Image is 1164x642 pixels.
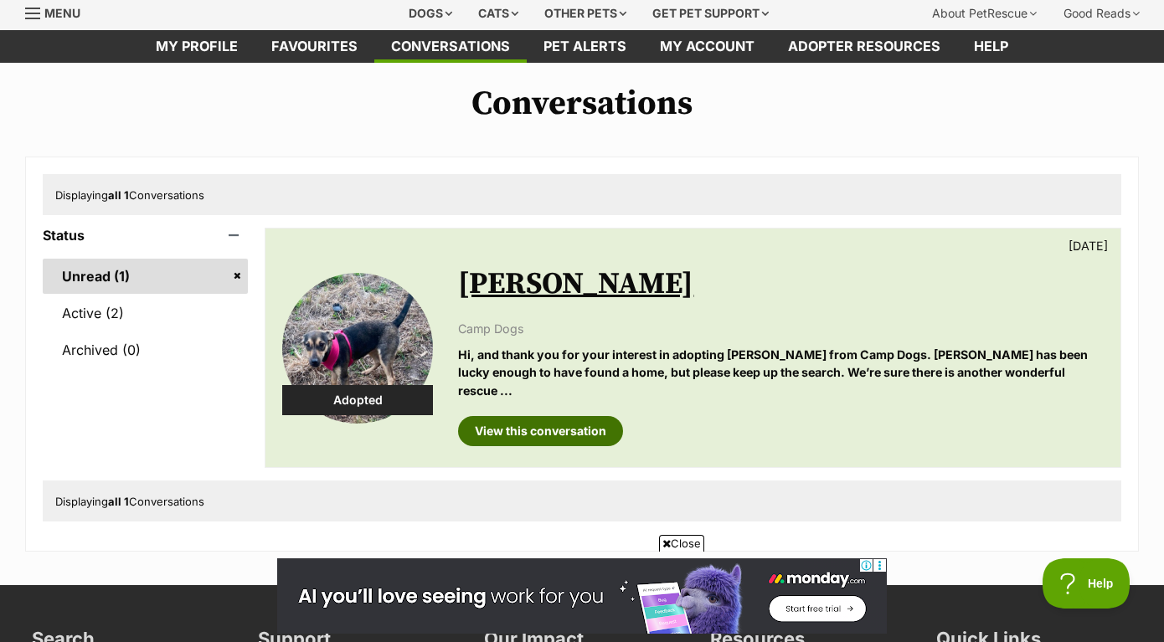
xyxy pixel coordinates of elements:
[44,6,80,20] span: Menu
[43,332,248,367] a: Archived (0)
[458,346,1104,399] p: Hi, and thank you for your interest in adopting [PERSON_NAME] from Camp Dogs. [PERSON_NAME] has b...
[108,188,129,202] strong: all 1
[55,188,204,202] span: Displaying Conversations
[374,30,527,63] a: conversations
[108,495,129,508] strong: all 1
[458,320,1104,337] p: Camp Dogs
[1043,558,1131,609] iframe: Help Scout Beacon - Open
[659,535,704,552] span: Close
[282,385,433,415] div: Adopted
[43,228,248,243] header: Status
[771,30,957,63] a: Adopter resources
[255,30,374,63] a: Favourites
[43,295,248,331] a: Active (2)
[1069,237,1108,254] p: [DATE]
[277,558,887,634] iframe: Advertisement
[43,259,248,294] a: Unread (1)
[282,273,433,424] img: Alice
[957,30,1025,63] a: Help
[458,265,693,303] a: [PERSON_NAME]
[55,495,204,508] span: Displaying Conversations
[458,416,623,446] a: View this conversation
[527,30,643,63] a: Pet alerts
[643,30,771,63] a: My account
[139,30,255,63] a: My profile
